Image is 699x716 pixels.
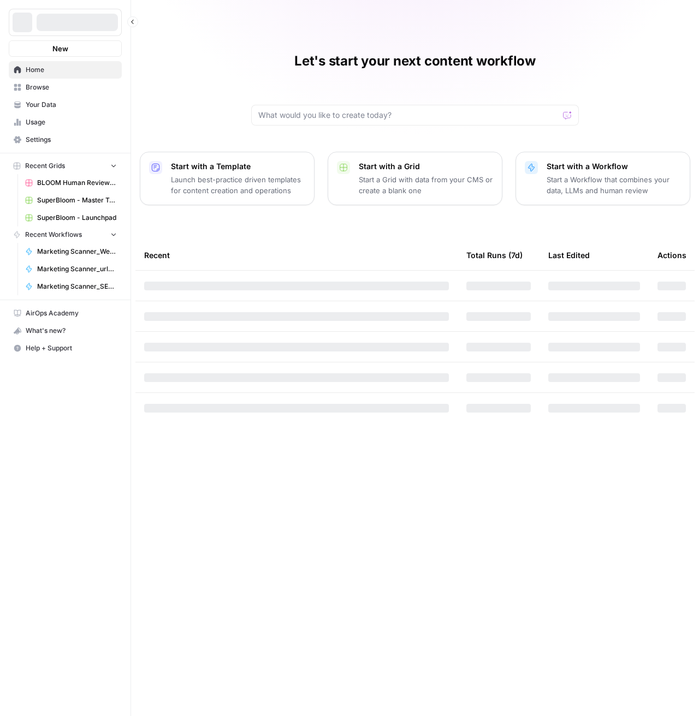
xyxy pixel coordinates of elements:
button: Recent Workflows [9,226,122,243]
span: Settings [26,135,117,145]
span: BLOOM Human Review (ver2) [37,178,117,188]
button: Start with a WorkflowStart a Workflow that combines your data, LLMs and human review [516,152,690,205]
span: Marketing Scanner_SEO scores [37,282,117,291]
span: Marketing Scanner_Website analysis [37,247,117,256]
span: New [52,43,68,54]
span: Usage [26,117,117,127]
button: Help + Support [9,339,122,357]
a: Browse [9,79,122,96]
p: Start a Grid with data from your CMS or create a blank one [359,174,493,196]
p: Start with a Workflow [547,161,681,172]
button: Start with a GridStart a Grid with data from your CMS or create a blank one [328,152,502,205]
div: Actions [657,240,686,270]
p: Start a Workflow that combines your data, LLMs and human review [547,174,681,196]
button: Start with a TemplateLaunch best-practice driven templates for content creation and operations [140,152,315,205]
h1: Let's start your next content workflow [294,52,536,70]
p: Start with a Grid [359,161,493,172]
a: Marketing Scanner_SEO scores [20,278,122,295]
div: Total Runs (7d) [466,240,523,270]
span: Marketing Scanner_url-to-google-business-profile [37,264,117,274]
span: SuperBloom - Master Topic List [37,195,117,205]
a: SuperBloom - Launchpad [20,209,122,226]
input: What would you like to create today? [258,110,559,121]
a: Marketing Scanner_Website analysis [20,243,122,260]
span: AirOps Academy [26,308,117,318]
a: Settings [9,131,122,148]
a: Your Data [9,96,122,114]
button: New [9,40,122,57]
p: Launch best-practice driven templates for content creation and operations [171,174,305,196]
div: What's new? [9,323,121,339]
span: Your Data [26,100,117,110]
p: Start with a Template [171,161,305,172]
div: Recent [144,240,449,270]
span: Recent Workflows [25,230,82,240]
a: Marketing Scanner_url-to-google-business-profile [20,260,122,278]
button: Recent Grids [9,158,122,174]
button: What's new? [9,322,122,339]
span: Home [26,65,117,75]
span: SuperBloom - Launchpad [37,213,117,223]
a: Home [9,61,122,79]
span: Help + Support [26,343,117,353]
span: Recent Grids [25,161,65,171]
div: Last Edited [548,240,590,270]
a: BLOOM Human Review (ver2) [20,174,122,192]
a: AirOps Academy [9,305,122,322]
a: Usage [9,114,122,131]
span: Browse [26,82,117,92]
a: SuperBloom - Master Topic List [20,192,122,209]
